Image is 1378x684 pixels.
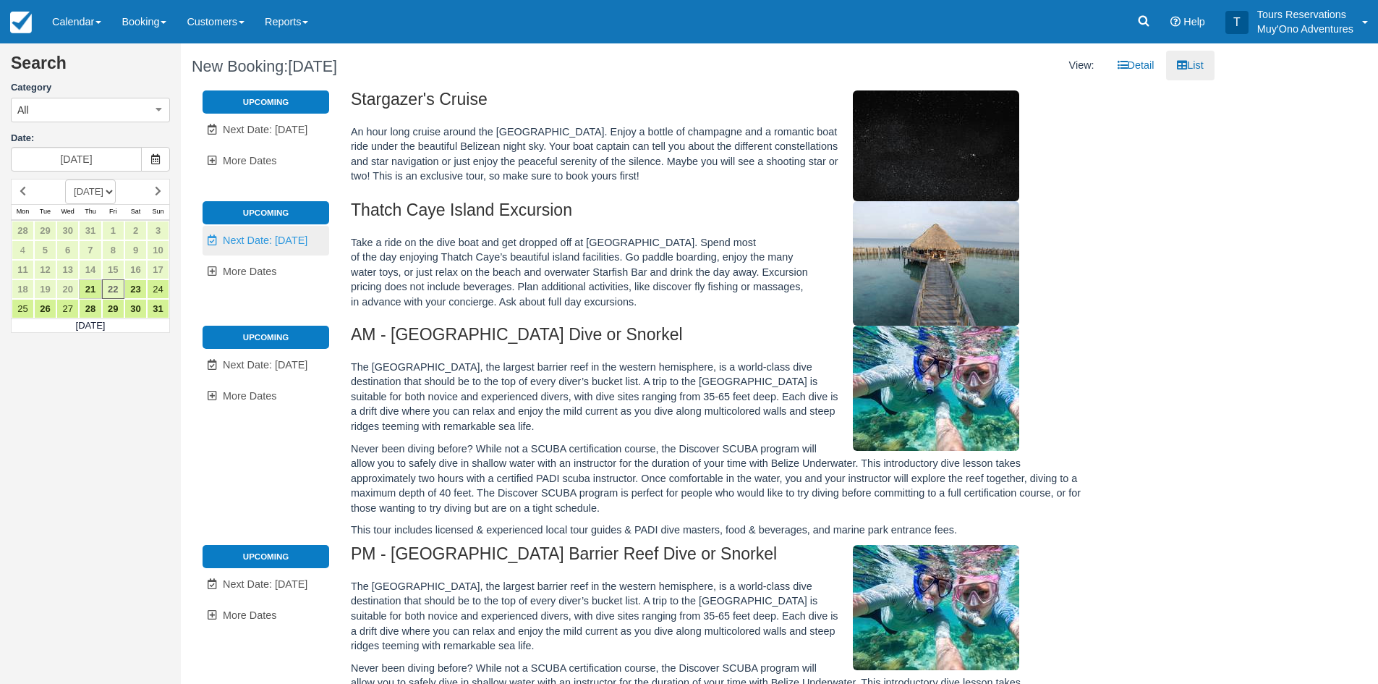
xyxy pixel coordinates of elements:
[203,115,329,145] a: Next Date: [DATE]
[203,350,329,380] a: Next Date: [DATE]
[147,279,169,299] a: 24
[147,260,169,279] a: 17
[102,240,124,260] a: 8
[34,240,56,260] a: 5
[203,90,329,114] li: Upcoming
[223,155,276,166] span: More Dates
[34,279,56,299] a: 19
[12,318,170,333] td: [DATE]
[56,260,79,279] a: 13
[351,90,1088,117] h2: Stargazer's Cruise
[79,279,101,299] a: 21
[1257,7,1353,22] p: Tours Reservations
[853,326,1019,451] img: M294-1
[11,81,170,95] label: Category
[203,570,329,599] a: Next Date: [DATE]
[1183,16,1205,28] span: Help
[102,221,124,240] a: 1
[147,204,169,220] th: Sun
[853,201,1019,326] img: M296-1
[56,279,79,299] a: 20
[351,124,1088,184] p: An hour long cruise around the [GEOGRAPHIC_DATA]. Enjoy a bottle of champagne and a romantic boat...
[12,299,34,318] a: 25
[12,260,34,279] a: 11
[102,260,124,279] a: 15
[12,240,34,260] a: 4
[11,132,170,145] label: Date:
[34,221,56,240] a: 29
[1166,51,1214,80] a: List
[223,609,276,621] span: More Dates
[203,545,329,568] li: Upcoming
[351,360,1088,434] p: The [GEOGRAPHIC_DATA], the largest barrier reef in the western hemisphere, is a world-class dive ...
[124,221,147,240] a: 2
[351,579,1088,654] p: The [GEOGRAPHIC_DATA], the largest barrier reef in the western hemisphere, is a world-class dive ...
[223,266,276,277] span: More Dates
[351,545,1088,572] h2: PM - [GEOGRAPHIC_DATA] Barrier Reef Dive or Snorkel
[102,299,124,318] a: 29
[124,260,147,279] a: 16
[12,279,34,299] a: 18
[203,326,329,349] li: Upcoming
[12,204,34,220] th: Mon
[102,279,124,299] a: 22
[853,90,1019,201] img: M308-1
[1107,51,1165,80] a: Detail
[124,204,147,220] th: Sat
[192,58,686,75] h1: New Booking:
[223,235,307,246] span: Next Date: [DATE]
[79,204,101,220] th: Thu
[17,103,29,117] span: All
[34,299,56,318] a: 26
[1058,51,1105,80] li: View:
[288,57,337,75] span: [DATE]
[223,578,307,590] span: Next Date: [DATE]
[223,390,276,402] span: More Dates
[203,201,329,224] li: Upcoming
[11,98,170,122] button: All
[79,260,101,279] a: 14
[203,226,329,256] a: Next Date: [DATE]
[853,545,1019,670] img: M295-1
[79,299,101,318] a: 28
[351,523,1088,538] p: This tour includes licensed & experienced local tour guides & PADI dive masters, food & beverages...
[351,326,1088,352] h2: AM - [GEOGRAPHIC_DATA] Dive or Snorkel
[124,240,147,260] a: 9
[1225,11,1249,34] div: T
[56,240,79,260] a: 6
[12,221,34,240] a: 28
[147,299,169,318] a: 31
[1170,17,1181,27] i: Help
[147,240,169,260] a: 10
[11,54,170,81] h2: Search
[102,204,124,220] th: Fri
[1257,22,1353,36] p: Muy'Ono Adventures
[223,359,307,371] span: Next Date: [DATE]
[79,221,101,240] a: 31
[10,12,32,33] img: checkfront-main-nav-mini-logo.png
[223,124,307,135] span: Next Date: [DATE]
[147,221,169,240] a: 3
[34,204,56,220] th: Tue
[34,260,56,279] a: 12
[56,204,79,220] th: Wed
[351,235,1088,310] p: Take a ride on the dive boat and get dropped off at [GEOGRAPHIC_DATA]. Spend most of the day enjo...
[79,240,101,260] a: 7
[351,201,1088,228] h2: Thatch Caye Island Excursion
[56,221,79,240] a: 30
[56,299,79,318] a: 27
[124,279,147,299] a: 23
[124,299,147,318] a: 30
[351,442,1088,516] p: Never been diving before? While not a SCUBA certification course, the Discover SCUBA program will...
